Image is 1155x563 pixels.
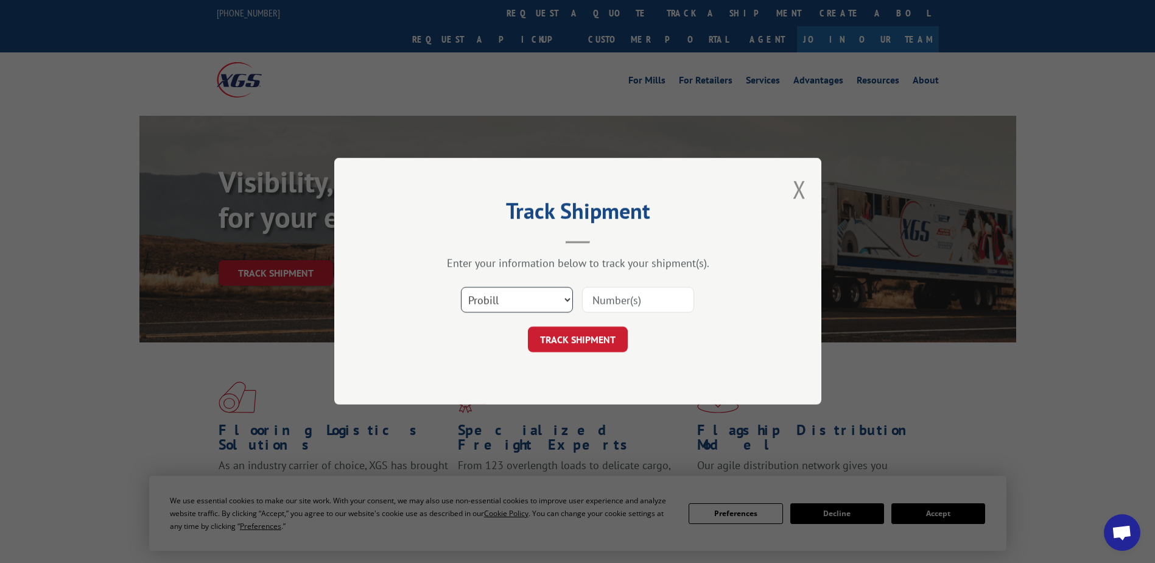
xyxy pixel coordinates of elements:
input: Number(s) [582,288,694,313]
div: Open chat [1104,514,1140,551]
button: Close modal [793,173,806,205]
h2: Track Shipment [395,202,760,225]
div: Enter your information below to track your shipment(s). [395,257,760,271]
button: TRACK SHIPMENT [528,327,628,353]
